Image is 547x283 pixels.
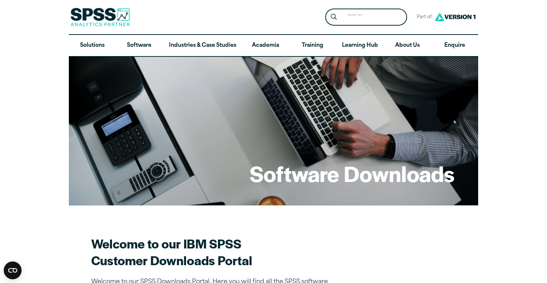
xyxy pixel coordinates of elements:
img: Version1 Logo [433,10,477,24]
a: Training [289,35,336,56]
button: Open CMP widget [4,261,22,279]
form: Site Header Search Form [325,9,407,26]
button: Search magnifying glass icon [327,10,341,24]
nav: Desktop version of site main menu [69,35,478,56]
a: Academia [242,35,289,56]
span: Part of [413,12,433,23]
h1: Software Downloads [250,159,454,188]
a: About Us [384,35,431,56]
a: Learning Hub [336,35,384,56]
svg: Search magnifying glass icon [331,14,337,20]
a: Software [116,35,163,56]
h2: Welcome to our IBM SPSS Customer Downloads Portal [91,235,352,269]
a: Industries & Case Studies [163,35,242,56]
a: Solutions [69,35,116,56]
img: SPSS Analytics Partner [70,8,130,26]
a: Enquire [431,35,478,56]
